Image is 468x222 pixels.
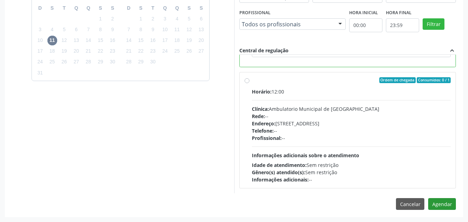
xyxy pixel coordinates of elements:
span: sábado, 13 de setembro de 2025 [196,25,206,34]
div: Q [171,3,183,14]
span: terça-feira, 5 de agosto de 2025 [59,25,69,34]
span: Telefone: [252,127,274,134]
span: terça-feira, 23 de setembro de 2025 [148,46,158,56]
span: quinta-feira, 14 de agosto de 2025 [83,36,93,45]
span: domingo, 28 de setembro de 2025 [124,57,134,67]
div: S [106,3,118,14]
span: Clínica: [252,106,269,112]
span: quarta-feira, 27 de agosto de 2025 [71,57,81,67]
span: sexta-feira, 5 de setembro de 2025 [184,14,194,24]
span: terça-feira, 2 de setembro de 2025 [148,14,158,24]
span: Endereço: [252,120,275,127]
span: sábado, 2 de agosto de 2025 [108,14,117,24]
span: quinta-feira, 11 de setembro de 2025 [172,25,182,34]
span: quinta-feira, 18 de setembro de 2025 [172,36,182,45]
span: Profissional: [252,135,282,141]
span: sexta-feira, 1 de agosto de 2025 [96,14,105,24]
span: terça-feira, 9 de setembro de 2025 [148,25,158,34]
span: sábado, 20 de setembro de 2025 [196,36,206,45]
span: Informações adicionais sobre o atendimento [252,152,359,159]
span: quarta-feira, 20 de agosto de 2025 [71,46,81,56]
span: terça-feira, 30 de setembro de 2025 [148,57,158,67]
span: domingo, 21 de setembro de 2025 [124,46,134,56]
div: Sem restrição [252,169,451,176]
span: domingo, 14 de setembro de 2025 [124,36,134,45]
div: [STREET_ADDRESS] [252,120,451,127]
div: Central de regulação [239,47,289,54]
div: D [34,3,46,14]
span: domingo, 3 de agosto de 2025 [35,25,45,34]
div: Ambulatorio Municipal de [GEOGRAPHIC_DATA] [252,105,451,113]
span: quarta-feira, 13 de agosto de 2025 [71,36,81,45]
span: domingo, 7 de setembro de 2025 [124,25,134,34]
span: quarta-feira, 24 de setembro de 2025 [160,46,170,56]
span: sábado, 27 de setembro de 2025 [196,46,206,56]
div: S [95,3,107,14]
span: quarta-feira, 10 de setembro de 2025 [160,25,170,34]
span: quinta-feira, 25 de setembro de 2025 [172,46,182,56]
span: quinta-feira, 7 de agosto de 2025 [83,25,93,34]
div: -- [252,176,451,183]
span: Informações adicionais: [252,176,309,183]
div: S [135,3,147,14]
span: quinta-feira, 28 de agosto de 2025 [83,57,93,67]
span: terça-feira, 16 de setembro de 2025 [148,36,158,45]
label: Hora inicial [349,8,378,18]
div: S [46,3,58,14]
div: -- [252,127,451,134]
div: Sem restrição [252,161,451,169]
span: terça-feira, 19 de agosto de 2025 [59,46,69,56]
span: terça-feira, 26 de agosto de 2025 [59,57,69,67]
div: Q [82,3,95,14]
span: sábado, 23 de agosto de 2025 [108,46,117,56]
div: S [183,3,195,14]
span: sexta-feira, 26 de setembro de 2025 [184,46,194,56]
div: -- [252,134,451,142]
span: sexta-feira, 15 de agosto de 2025 [96,36,105,45]
button: Agendar [428,198,456,210]
span: domingo, 17 de agosto de 2025 [35,46,45,56]
span: Horário: [252,88,272,95]
div: 12:00 [252,88,451,95]
div: Q [70,3,82,14]
span: Rede: [252,113,265,119]
input: Selecione o horário [349,18,382,32]
span: sábado, 30 de agosto de 2025 [108,57,117,67]
div: S [195,3,207,14]
span: Consumidos: 0 / 1 [417,77,451,83]
span: segunda-feira, 11 de agosto de 2025 [47,36,57,45]
span: domingo, 31 de agosto de 2025 [35,68,45,78]
span: quinta-feira, 4 de setembro de 2025 [172,14,182,24]
div: T [147,3,159,14]
span: segunda-feira, 8 de setembro de 2025 [136,25,146,34]
span: Ordem de chegada [379,77,416,83]
div: T [58,3,70,14]
span: segunda-feira, 22 de setembro de 2025 [136,46,146,56]
span: quarta-feira, 3 de setembro de 2025 [160,14,170,24]
span: segunda-feira, 25 de agosto de 2025 [47,57,57,67]
span: segunda-feira, 29 de setembro de 2025 [136,57,146,67]
span: terça-feira, 12 de agosto de 2025 [59,36,69,45]
span: segunda-feira, 15 de setembro de 2025 [136,36,146,45]
i: expand_less [448,47,456,54]
span: domingo, 10 de agosto de 2025 [35,36,45,45]
span: quinta-feira, 21 de agosto de 2025 [83,46,93,56]
span: quarta-feira, 17 de setembro de 2025 [160,36,170,45]
span: segunda-feira, 4 de agosto de 2025 [47,25,57,34]
span: sábado, 9 de agosto de 2025 [108,25,117,34]
span: domingo, 24 de agosto de 2025 [35,57,45,67]
input: Selecione o horário [386,18,419,32]
button: Cancelar [396,198,424,210]
span: quarta-feira, 6 de agosto de 2025 [71,25,81,34]
button: Filtrar [423,18,444,30]
span: sexta-feira, 19 de setembro de 2025 [184,36,194,45]
span: segunda-feira, 18 de agosto de 2025 [47,46,57,56]
span: sábado, 6 de setembro de 2025 [196,14,206,24]
span: Idade de atendimento: [252,162,307,168]
span: sexta-feira, 29 de agosto de 2025 [96,57,105,67]
div: Q [159,3,171,14]
span: Gênero(s) atendido(s): [252,169,305,176]
span: segunda-feira, 1 de setembro de 2025 [136,14,146,24]
span: sábado, 16 de agosto de 2025 [108,36,117,45]
span: Todos os profissionais [242,21,332,28]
